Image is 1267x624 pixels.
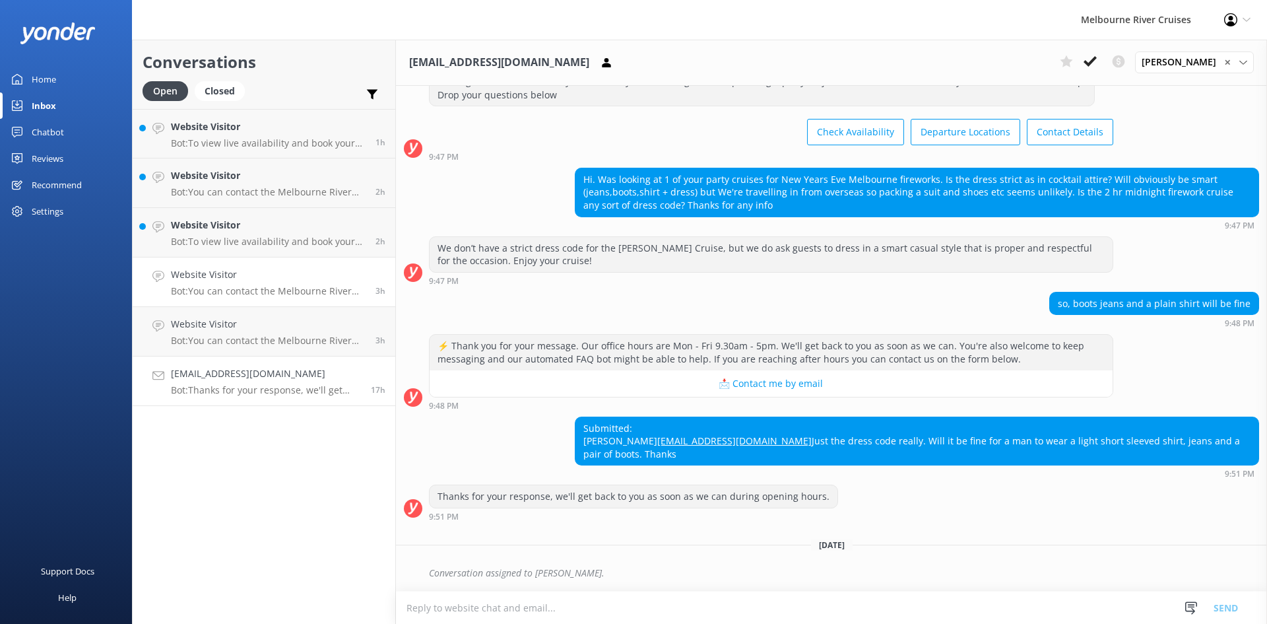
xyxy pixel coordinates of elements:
a: Website VisitorBot:To view live availability and book your Melbourne River Cruise experience, ple... [133,109,395,158]
div: Closed [195,81,245,101]
a: Website VisitorBot:You can contact the Melbourne River Cruises team by emailing [EMAIL_ADDRESS][D... [133,258,395,307]
h4: [EMAIL_ADDRESS][DOMAIN_NAME] [171,366,361,381]
span: [PERSON_NAME] [1142,55,1224,69]
strong: 9:48 PM [429,402,459,410]
h4: Website Visitor [171,267,366,282]
div: Reviews [32,145,63,172]
div: Oct 12 2025 09:51pm (UTC +11:00) Australia/Sydney [429,512,838,521]
div: Inbox [32,92,56,119]
span: Oct 13 2025 01:39pm (UTC +11:00) Australia/Sydney [375,137,385,148]
a: Open [143,83,195,98]
div: Oct 12 2025 09:47pm (UTC +11:00) Australia/Sydney [429,276,1113,285]
p: Bot: To view live availability and book your Spirit of Melbourne Dinner Cruise, please visit [URL... [171,236,366,248]
strong: 9:47 PM [429,153,459,161]
div: Support Docs [41,558,94,584]
strong: 9:47 PM [1225,222,1254,230]
div: Oct 12 2025 09:48pm (UTC +11:00) Australia/Sydney [429,401,1113,410]
span: Oct 13 2025 01:11pm (UTC +11:00) Australia/Sydney [375,186,385,197]
div: Thanks for your response, we'll get back to you as soon as we can during opening hours. [430,485,837,508]
div: Oct 12 2025 09:47pm (UTC +11:00) Australia/Sydney [575,221,1259,230]
h4: Website Visitor [171,218,366,232]
div: Oct 12 2025 09:51pm (UTC +11:00) Australia/Sydney [575,469,1259,478]
div: so, boots jeans and a plain shirt will be fine [1050,293,1258,315]
a: Closed [195,83,251,98]
span: ✕ [1224,56,1231,69]
p: Bot: Thanks for your response, we'll get back to you as soon as we can during opening hours. [171,384,361,396]
span: [DATE] [811,539,853,551]
strong: 9:51 PM [429,513,459,521]
strong: 9:48 PM [1225,320,1254,328]
div: Oct 12 2025 09:48pm (UTC +11:00) Australia/Sydney [1049,318,1259,328]
div: Hi. Was looking at 1 of your party cruises for New Years Eve Melbourne fireworks. Is the dress st... [575,168,1258,217]
div: 2025-10-12T23:33:51.098 [404,562,1259,584]
a: Website VisitorBot:You can contact the Melbourne River Cruises team by emailing [EMAIL_ADDRESS][D... [133,158,395,208]
span: Oct 13 2025 11:24am (UTC +11:00) Australia/Sydney [375,335,385,346]
h4: Website Visitor [171,317,366,331]
a: Website VisitorBot:You can contact the Melbourne River Cruises team by emailing [EMAIL_ADDRESS][D... [133,307,395,357]
a: [EMAIL_ADDRESS][DOMAIN_NAME]Bot:Thanks for your response, we'll get back to you as soon as we can... [133,357,395,406]
div: Oct 12 2025 09:47pm (UTC +11:00) Australia/Sydney [429,152,1113,161]
button: Check Availability [807,119,904,145]
h4: Website Visitor [171,168,366,183]
div: Assign User [1135,52,1254,73]
p: Bot: You can contact the Melbourne River Cruises team by emailing [EMAIL_ADDRESS][DOMAIN_NAME]. V... [171,285,366,297]
div: Settings [32,198,63,225]
div: Conversation assigned to [PERSON_NAME]. [429,562,1259,584]
button: Departure Locations [911,119,1020,145]
h3: [EMAIL_ADDRESS][DOMAIN_NAME] [409,54,589,71]
span: Oct 12 2025 09:51pm (UTC +11:00) Australia/Sydney [371,384,385,396]
div: Help [58,584,77,611]
div: We don’t have a strict dress code for the [PERSON_NAME] Cruise, but we do ask guests to dress in ... [430,237,1113,272]
div: Submitted: [PERSON_NAME] Just the dress code really. Will it be fine for a man to wear a light sh... [575,417,1258,466]
div: ⚡ Thank you for your message. Our office hours are Mon - Fri 9.30am - 5pm. We'll get back to you ... [430,335,1113,370]
h4: Website Visitor [171,120,366,134]
button: 📩 Contact me by email [430,370,1113,397]
a: Website VisitorBot:To view live availability and book your Spirit of Melbourne Dinner Cruise, ple... [133,208,395,258]
div: Open [143,81,188,101]
a: [EMAIL_ADDRESS][DOMAIN_NAME] [657,434,812,447]
p: Bot: You can contact the Melbourne River Cruises team by emailing [EMAIL_ADDRESS][DOMAIN_NAME]. F... [171,335,366,347]
img: yonder-white-logo.png [20,22,96,44]
span: Oct 13 2025 12:32pm (UTC +11:00) Australia/Sydney [375,236,385,247]
strong: 9:47 PM [429,277,459,285]
h2: Conversations [143,50,385,75]
p: Bot: To view live availability and book your Melbourne River Cruise experience, please visit [URL... [171,137,366,149]
div: Chatbot [32,119,64,145]
div: Home [32,66,56,92]
button: Contact Details [1027,119,1113,145]
strong: 9:51 PM [1225,470,1254,478]
p: Bot: You can contact the Melbourne River Cruises team by emailing [EMAIL_ADDRESS][DOMAIN_NAME]. V... [171,186,366,198]
span: Oct 13 2025 11:52am (UTC +11:00) Australia/Sydney [375,285,385,296]
div: Recommend [32,172,82,198]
